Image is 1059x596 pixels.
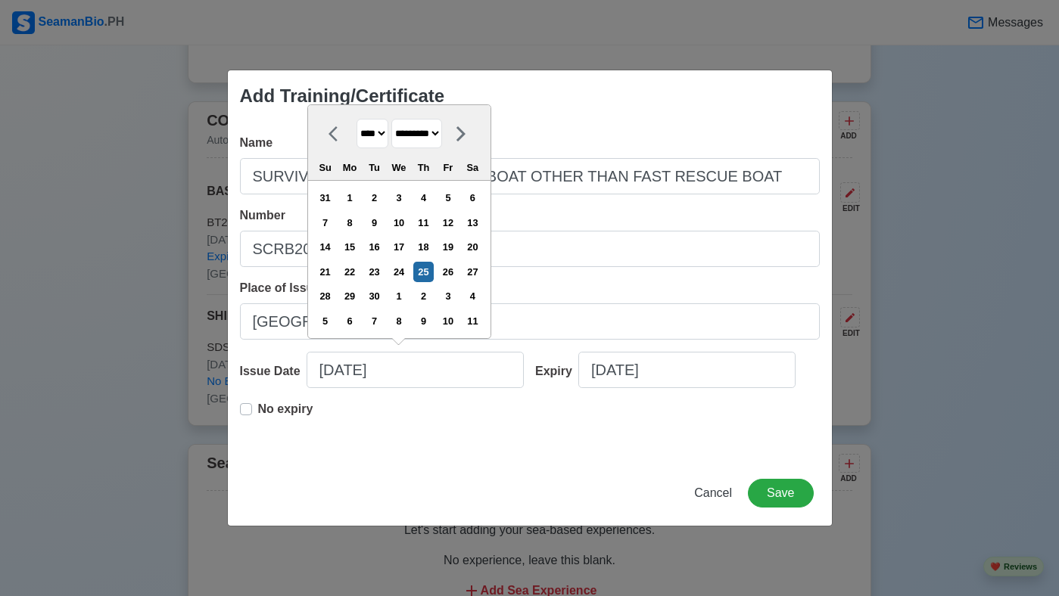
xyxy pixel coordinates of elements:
[413,157,434,178] div: Th
[694,486,732,499] span: Cancel
[240,303,820,340] input: Ex: Cebu City
[339,237,360,257] div: Choose Monday, September 15th, 2025
[364,262,385,282] div: Choose Tuesday, September 23rd, 2025
[339,262,360,282] div: Choose Monday, September 22nd, 2025
[388,311,409,331] div: Choose Wednesday, October 8th, 2025
[463,188,483,208] div: Choose Saturday, September 6th, 2025
[240,158,820,194] input: Ex: COP Medical First Aid (VI/4)
[535,362,578,380] div: Expiry
[438,262,458,282] div: Choose Friday, September 26th, 2025
[315,311,335,331] div: Choose Sunday, October 5th, 2025
[315,286,335,306] div: Choose Sunday, September 28th, 2025
[413,188,434,208] div: Choose Thursday, September 4th, 2025
[339,188,360,208] div: Choose Monday, September 1st, 2025
[240,82,445,110] div: Add Training/Certificate
[748,479,813,508] button: Save
[388,237,409,257] div: Choose Wednesday, September 17th, 2025
[240,136,273,149] span: Name
[339,213,360,233] div: Choose Monday, September 8th, 2025
[364,286,385,306] div: Choose Tuesday, September 30th, 2025
[315,157,335,178] div: Su
[438,188,458,208] div: Choose Friday, September 5th, 2025
[313,186,485,334] div: month 2025-09
[240,362,307,380] div: Issue Date
[413,213,434,233] div: Choose Thursday, September 11th, 2025
[364,237,385,257] div: Choose Tuesday, September 16th, 2025
[413,262,434,282] div: Choose Thursday, September 25th, 2025
[315,188,335,208] div: Choose Sunday, August 31st, 2025
[364,157,385,178] div: Tu
[463,311,483,331] div: Choose Saturday, October 11th, 2025
[339,157,360,178] div: Mo
[463,237,483,257] div: Choose Saturday, September 20th, 2025
[438,213,458,233] div: Choose Friday, September 12th, 2025
[413,237,434,257] div: Choose Thursday, September 18th, 2025
[388,188,409,208] div: Choose Wednesday, September 3rd, 2025
[240,209,285,222] span: Number
[388,213,409,233] div: Choose Wednesday, September 10th, 2025
[388,286,409,306] div: Choose Wednesday, October 1st, 2025
[339,311,360,331] div: Choose Monday, October 6th, 2025
[388,262,409,282] div: Choose Wednesday, September 24th, 2025
[315,262,335,282] div: Choose Sunday, September 21st, 2025
[463,286,483,306] div: Choose Saturday, October 4th, 2025
[684,479,742,508] button: Cancel
[364,311,385,331] div: Choose Tuesday, October 7th, 2025
[364,213,385,233] div: Choose Tuesday, September 9th, 2025
[240,281,321,294] span: Place of Issue
[438,237,458,257] div: Choose Friday, September 19th, 2025
[315,213,335,233] div: Choose Sunday, September 7th, 2025
[364,188,385,208] div: Choose Tuesday, September 2nd, 2025
[315,237,335,257] div: Choose Sunday, September 14th, 2025
[240,231,820,267] input: Ex: COP1234567890W or NA
[413,286,434,306] div: Choose Thursday, October 2nd, 2025
[258,400,313,418] p: No expiry
[339,286,360,306] div: Choose Monday, September 29th, 2025
[438,311,458,331] div: Choose Friday, October 10th, 2025
[463,157,483,178] div: Sa
[438,157,458,178] div: Fr
[463,262,483,282] div: Choose Saturday, September 27th, 2025
[388,157,409,178] div: We
[413,311,434,331] div: Choose Thursday, October 9th, 2025
[438,286,458,306] div: Choose Friday, October 3rd, 2025
[463,213,483,233] div: Choose Saturday, September 13th, 2025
